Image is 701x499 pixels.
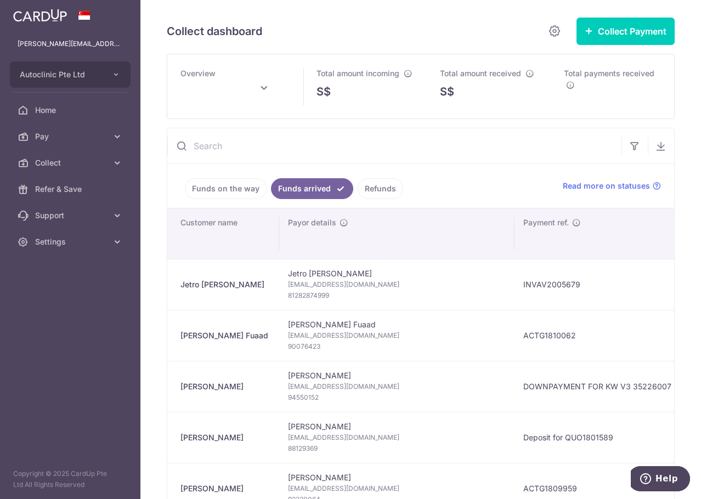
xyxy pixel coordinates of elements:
[288,381,506,392] span: [EMAIL_ADDRESS][DOMAIN_NAME]
[180,381,270,392] div: [PERSON_NAME]
[288,483,506,494] span: [EMAIL_ADDRESS][DOMAIN_NAME]
[180,69,216,78] span: Overview
[288,290,506,301] span: 81282874999
[180,330,270,341] div: [PERSON_NAME] Fuaad
[564,69,654,78] span: Total payments received
[288,341,506,352] span: 90076423
[25,8,47,18] span: Help
[515,208,680,259] th: Payment ref.
[440,69,521,78] span: Total amount received
[20,69,101,80] span: Autoclinic Pte Ltd
[288,392,506,403] span: 94550152
[316,83,331,100] span: S$
[185,178,267,199] a: Funds on the way
[279,208,515,259] th: Payor details
[288,443,506,454] span: 88129369
[167,22,262,40] h5: Collect dashboard
[35,184,108,195] span: Refer & Save
[440,83,454,100] span: S$
[35,210,108,221] span: Support
[35,236,108,247] span: Settings
[288,432,506,443] span: [EMAIL_ADDRESS][DOMAIN_NAME]
[271,178,353,199] a: Funds arrived
[288,217,336,228] span: Payor details
[288,279,506,290] span: [EMAIL_ADDRESS][DOMAIN_NAME]
[180,432,270,443] div: [PERSON_NAME]
[180,279,270,290] div: Jetro [PERSON_NAME]
[358,178,403,199] a: Refunds
[515,412,680,463] td: Deposit for QUO1801589
[631,466,690,494] iframe: Opens a widget where you can find more information
[10,61,131,88] button: Autoclinic Pte Ltd
[167,208,279,259] th: Customer name
[13,9,67,22] img: CardUp
[515,259,680,310] td: INVAV2005679
[279,412,515,463] td: [PERSON_NAME]
[515,361,680,412] td: DOWNPAYMENT FOR KW V3 35226007
[576,18,675,45] button: Collect Payment
[18,38,123,49] p: [PERSON_NAME][EMAIL_ADDRESS][PERSON_NAME][DOMAIN_NAME]
[35,131,108,142] span: Pay
[279,259,515,310] td: Jetro [PERSON_NAME]
[523,217,569,228] span: Payment ref.
[279,361,515,412] td: [PERSON_NAME]
[563,180,650,191] span: Read more on statuses
[563,180,661,191] a: Read more on statuses
[180,483,270,494] div: [PERSON_NAME]
[316,69,399,78] span: Total amount incoming
[35,105,108,116] span: Home
[35,157,108,168] span: Collect
[167,128,621,163] input: Search
[515,310,680,361] td: ACTG1810062
[279,310,515,361] td: [PERSON_NAME] Fuaad
[288,330,506,341] span: [EMAIL_ADDRESS][DOMAIN_NAME]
